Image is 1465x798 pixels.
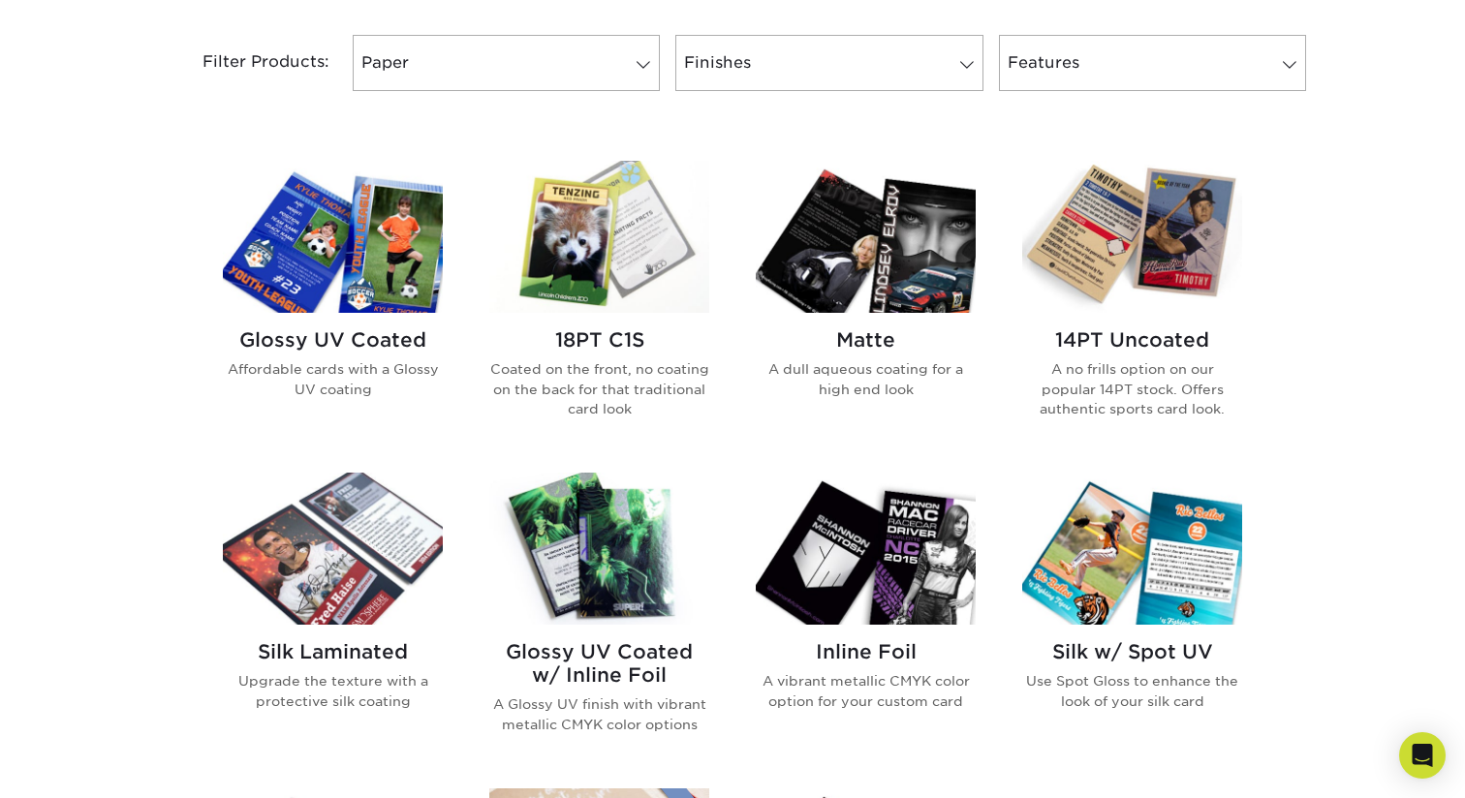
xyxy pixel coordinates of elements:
p: A dull aqueous coating for a high end look [756,359,976,399]
h2: Silk w/ Spot UV [1022,640,1242,663]
a: Glossy UV Coated Trading Cards Glossy UV Coated Affordable cards with a Glossy UV coating [223,161,443,449]
a: Silk w/ Spot UV Trading Cards Silk w/ Spot UV Use Spot Gloss to enhance the look of your silk card [1022,473,1242,765]
img: 14PT Uncoated Trading Cards [1022,161,1242,313]
a: Silk Laminated Trading Cards Silk Laminated Upgrade the texture with a protective silk coating [223,473,443,765]
p: Affordable cards with a Glossy UV coating [223,359,443,399]
a: Features [999,35,1306,91]
a: Glossy UV Coated w/ Inline Foil Trading Cards Glossy UV Coated w/ Inline Foil A Glossy UV finish ... [489,473,709,765]
h2: 14PT Uncoated [1022,328,1242,352]
a: Inline Foil Trading Cards Inline Foil A vibrant metallic CMYK color option for your custom card [756,473,976,765]
p: Upgrade the texture with a protective silk coating [223,671,443,711]
img: 18PT C1S Trading Cards [489,161,709,313]
p: A no frills option on our popular 14PT stock. Offers authentic sports card look. [1022,359,1242,418]
a: Paper [353,35,660,91]
img: Glossy UV Coated Trading Cards [223,161,443,313]
img: Silk Laminated Trading Cards [223,473,443,625]
h2: Glossy UV Coated [223,328,443,352]
img: Inline Foil Trading Cards [756,473,976,625]
div: Open Intercom Messenger [1399,732,1446,779]
h2: Matte [756,328,976,352]
img: Silk w/ Spot UV Trading Cards [1022,473,1242,625]
img: Matte Trading Cards [756,161,976,313]
div: Filter Products: [151,35,345,91]
p: Coated on the front, no coating on the back for that traditional card look [489,359,709,418]
h2: Inline Foil [756,640,976,663]
a: Finishes [675,35,982,91]
p: A Glossy UV finish with vibrant metallic CMYK color options [489,694,709,734]
img: Glossy UV Coated w/ Inline Foil Trading Cards [489,473,709,625]
a: Matte Trading Cards Matte A dull aqueous coating for a high end look [756,161,976,449]
h2: Glossy UV Coated w/ Inline Foil [489,640,709,687]
p: Use Spot Gloss to enhance the look of your silk card [1022,671,1242,711]
p: A vibrant metallic CMYK color option for your custom card [756,671,976,711]
h2: Silk Laminated [223,640,443,663]
a: 14PT Uncoated Trading Cards 14PT Uncoated A no frills option on our popular 14PT stock. Offers au... [1022,161,1242,449]
a: 18PT C1S Trading Cards 18PT C1S Coated on the front, no coating on the back for that traditional ... [489,161,709,449]
h2: 18PT C1S [489,328,709,352]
